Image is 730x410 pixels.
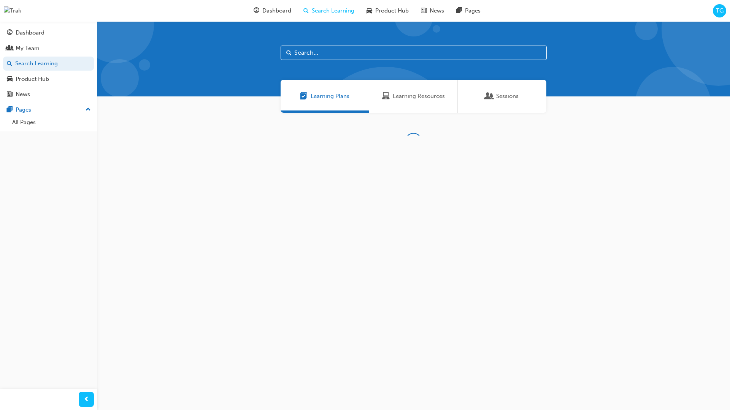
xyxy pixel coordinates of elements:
[9,117,94,128] a: All Pages
[458,80,546,113] a: SessionsSessions
[360,3,415,19] a: car-iconProduct Hub
[281,80,369,113] a: Learning PlansLearning Plans
[421,6,427,16] span: news-icon
[375,6,409,15] span: Product Hub
[7,60,12,67] span: search-icon
[16,44,40,53] div: My Team
[716,6,724,15] span: TG
[456,6,462,16] span: pages-icon
[281,46,547,60] input: Search...
[7,76,13,83] span: car-icon
[3,57,94,71] a: Search Learning
[450,3,487,19] a: pages-iconPages
[286,49,292,57] span: Search
[496,92,519,101] span: Sessions
[713,4,726,17] button: TG
[393,92,445,101] span: Learning Resources
[415,3,450,19] a: news-iconNews
[369,80,458,113] a: Learning ResourcesLearning Resources
[3,41,94,55] a: My Team
[7,30,13,36] span: guage-icon
[3,24,94,103] button: DashboardMy TeamSearch LearningProduct HubNews
[86,105,91,115] span: up-icon
[7,45,13,52] span: people-icon
[311,92,349,101] span: Learning Plans
[303,6,309,16] span: search-icon
[297,3,360,19] a: search-iconSearch Learning
[3,26,94,40] a: Dashboard
[367,6,372,16] span: car-icon
[16,75,49,84] div: Product Hub
[248,3,297,19] a: guage-iconDashboard
[7,91,13,98] span: news-icon
[16,28,44,37] div: Dashboard
[4,6,21,15] img: Trak
[465,6,481,15] span: Pages
[7,107,13,114] span: pages-icon
[16,106,31,114] div: Pages
[300,92,308,101] span: Learning Plans
[3,87,94,101] a: News
[262,6,291,15] span: Dashboard
[3,103,94,117] button: Pages
[430,6,444,15] span: News
[486,92,493,101] span: Sessions
[312,6,354,15] span: Search Learning
[84,395,89,404] span: prev-icon
[3,72,94,86] a: Product Hub
[382,92,390,101] span: Learning Resources
[254,6,259,16] span: guage-icon
[16,90,30,99] div: News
